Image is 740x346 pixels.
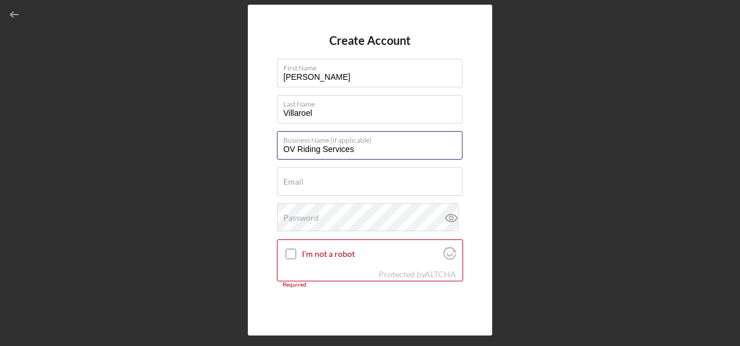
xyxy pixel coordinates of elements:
label: Last Name [283,96,462,108]
a: Visit Altcha.org [425,269,456,279]
div: Protected by [379,270,456,279]
h4: Create Account [329,34,411,47]
label: First Name [283,59,462,72]
div: Required [277,281,463,288]
label: Password [283,213,319,223]
label: Business Name (if applicable) [283,132,462,144]
label: I'm not a robot [302,249,440,259]
a: Visit Altcha.org [443,252,456,262]
label: Email [283,177,304,186]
